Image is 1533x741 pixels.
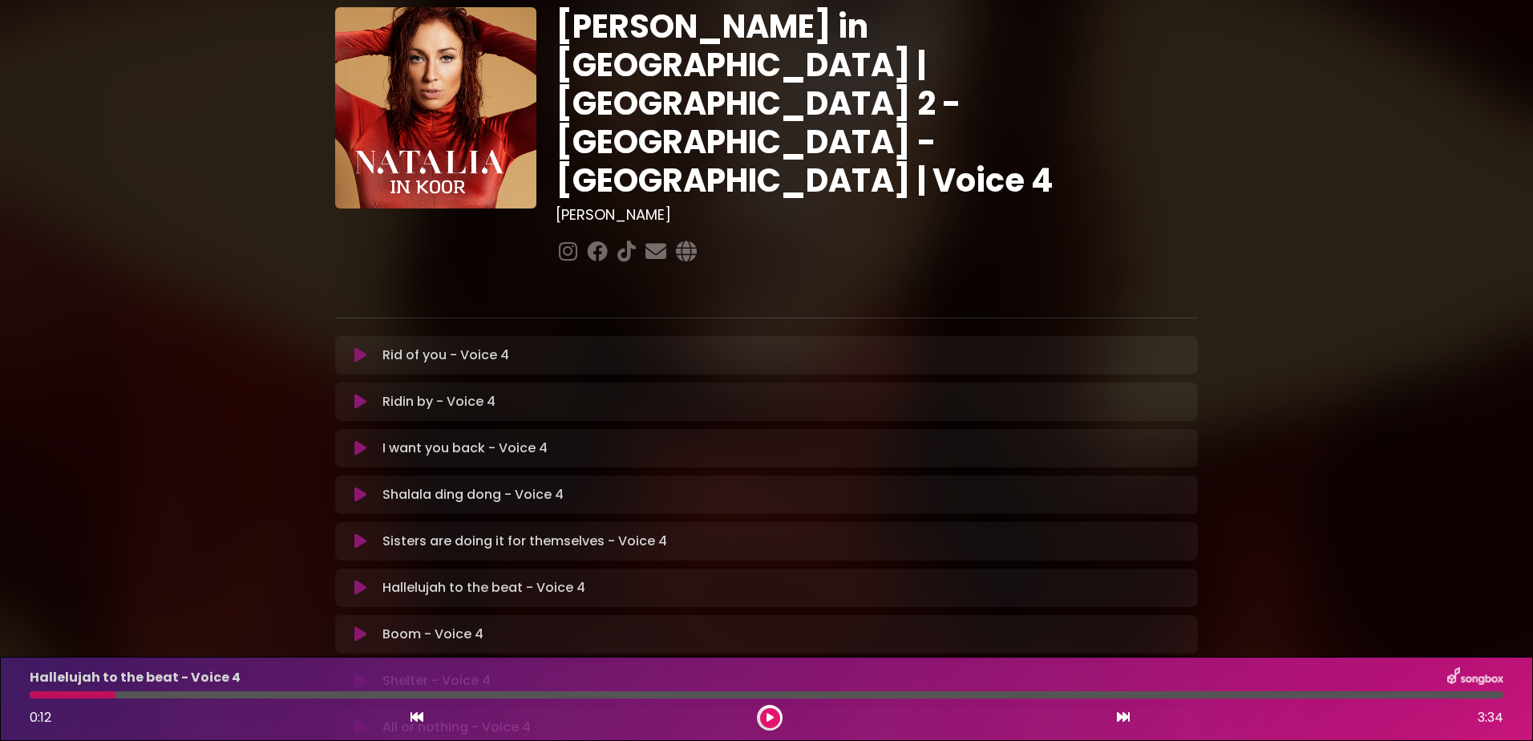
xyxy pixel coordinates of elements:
p: Hallelujah to the beat - Voice 4 [30,668,241,687]
span: 3:34 [1478,708,1503,727]
p: Shalala ding dong - Voice 4 [382,485,564,504]
span: 0:12 [30,708,51,727]
h1: [PERSON_NAME] in [GEOGRAPHIC_DATA] | [GEOGRAPHIC_DATA] 2 - [GEOGRAPHIC_DATA] - [GEOGRAPHIC_DATA] ... [556,7,1198,200]
p: Rid of you - Voice 4 [382,346,509,365]
p: Sisters are doing it for themselves - Voice 4 [382,532,667,551]
p: Boom - Voice 4 [382,625,483,644]
p: Hallelujah to the beat - Voice 4 [382,578,585,597]
img: YTVS25JmS9CLUqXqkEhs [335,7,536,209]
p: I want you back - Voice 4 [382,439,548,458]
h3: [PERSON_NAME] [556,206,1198,224]
img: songbox-logo-white.png [1447,667,1503,688]
p: Ridin by - Voice 4 [382,392,495,411]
